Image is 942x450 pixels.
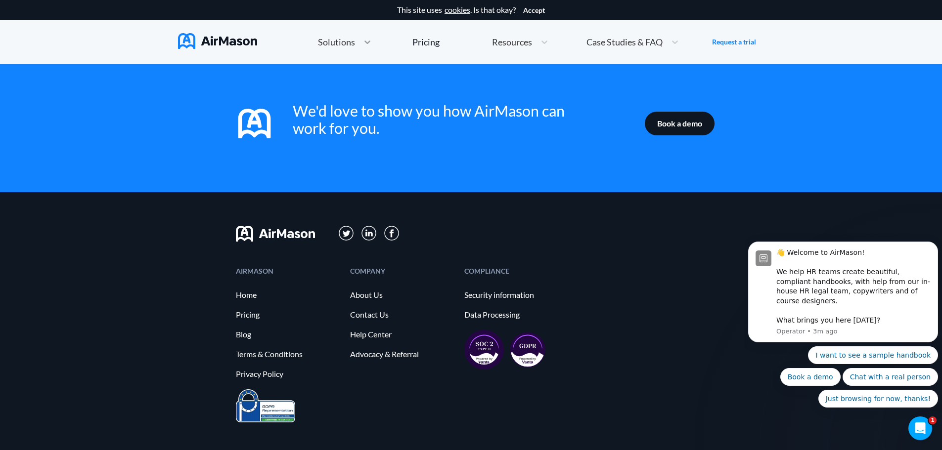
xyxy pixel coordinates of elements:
iframe: Intercom live chat [908,416,932,440]
button: Accept cookies [523,6,545,14]
img: svg+xml;base64,PD94bWwgdmVyc2lvbj0iMS4wIiBlbmNvZGluZz0iVVRGLTgiPz4KPHN2ZyB3aWR0aD0iMzFweCIgaGVpZ2... [361,226,377,241]
a: Pricing [236,310,340,319]
span: Resources [492,38,532,46]
div: We'd love to show you how AirMason can work for you. [293,102,565,137]
a: Data Processing [464,310,569,319]
a: Terms & Conditions [236,350,340,359]
div: Pricing [412,38,440,46]
img: svg+xml;base64,PD94bWwgdmVyc2lvbj0iMS4wIiBlbmNvZGluZz0iVVRGLTgiPz4KPHN2ZyB3aWR0aD0iMzBweCIgaGVpZ2... [384,226,399,241]
img: soc2-17851990f8204ed92eb8cdb2d5e8da73.svg [464,330,504,369]
div: AIRMASON [236,268,340,274]
a: Home [236,290,340,299]
button: Book a demo [645,112,715,135]
span: 1 [929,416,937,424]
a: Privacy Policy [236,369,340,378]
a: Help Center [350,330,454,339]
a: Blog [236,330,340,339]
a: Pricing [412,33,440,51]
a: Contact Us [350,310,454,319]
div: COMPLIANCE [464,268,569,274]
img: svg+xml;base64,PD94bWwgdmVyc2lvbj0iMS4wIiBlbmNvZGluZz0iVVRGLTgiPz4KPHN2ZyB3aWR0aD0iMzFweCIgaGVpZ2... [339,226,354,241]
a: Advocacy & Referral [350,350,454,359]
iframe: Intercom notifications message [744,175,942,423]
span: Solutions [318,38,355,46]
img: svg+xml;base64,PHN2ZyB3aWR0aD0iMTYwIiBoZWlnaHQ9IjMyIiB2aWV3Qm94PSIwIDAgMTYwIDMyIiBmaWxsPSJub25lIi... [236,226,315,242]
a: Book a demo [645,112,706,135]
span: Case Studies & FAQ [586,38,663,46]
img: prighter-certificate-eu-7c0b0bead1821e86115914626e15d079.png [236,389,295,422]
a: Request a trial [712,37,756,47]
div: COMPANY [350,268,454,274]
img: gdpr-98ea35551734e2af8fd9405dbdaf8c18.svg [510,332,545,368]
a: Security information [464,290,569,299]
a: About Us [350,290,454,299]
img: AirMason Logo [178,33,257,49]
a: cookies [445,5,470,14]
